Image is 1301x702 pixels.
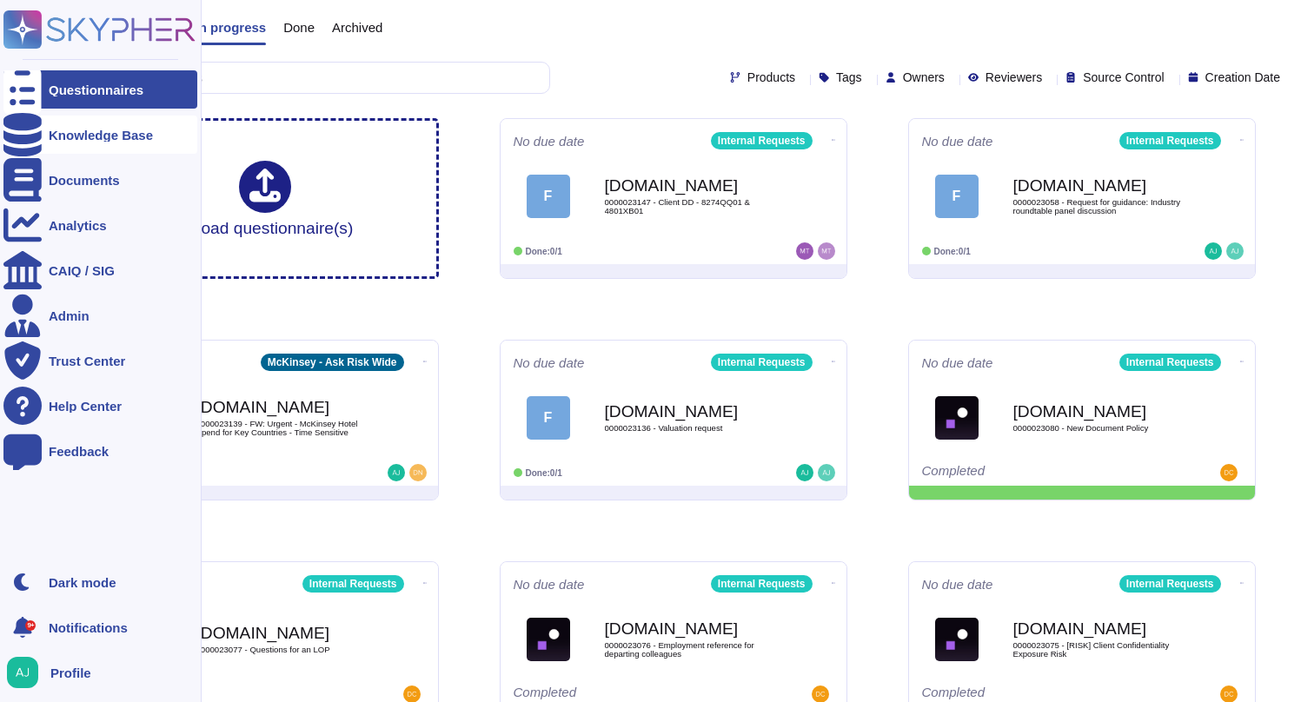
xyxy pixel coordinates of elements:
[605,620,779,637] b: [DOMAIN_NAME]
[49,400,122,413] div: Help Center
[526,468,562,478] span: Done: 0/1
[605,641,779,658] span: 0000023076 - Employment reference for departing colleagues
[1013,177,1187,194] b: [DOMAIN_NAME]
[1083,71,1164,83] span: Source Control
[49,83,143,96] div: Questionnaires
[1226,242,1244,260] img: user
[922,578,993,591] span: No due date
[3,206,197,244] a: Analytics
[409,464,427,481] img: user
[196,420,370,436] span: 0000023139 - FW: Urgent - McKinsey Hotel Spend for Key Countries - Time Sensitive
[388,464,405,481] img: user
[527,618,570,661] img: Logo
[514,578,585,591] span: No due date
[49,445,109,458] div: Feedback
[903,71,945,83] span: Owners
[514,135,585,148] span: No due date
[986,71,1042,83] span: Reviewers
[605,424,779,433] span: 0000023136 - Valuation request
[3,70,197,109] a: Questionnaires
[25,620,36,631] div: 9+
[196,646,370,654] span: 0000023077 - Questions for an LOP
[796,464,813,481] img: user
[3,341,197,380] a: Trust Center
[935,618,979,661] img: Logo
[49,576,116,589] div: Dark mode
[711,575,813,593] div: Internal Requests
[3,432,197,470] a: Feedback
[1119,575,1221,593] div: Internal Requests
[1220,464,1238,481] img: user
[747,71,795,83] span: Products
[1013,620,1187,637] b: [DOMAIN_NAME]
[49,219,107,232] div: Analytics
[1013,198,1187,215] span: 0000023058 - Request for guidance: Industry roundtable panel discussion
[711,132,813,149] div: Internal Requests
[261,354,404,371] div: McKinsey - Ask Risk Wide
[605,177,779,194] b: [DOMAIN_NAME]
[3,116,197,154] a: Knowledge Base
[49,174,120,187] div: Documents
[283,21,315,34] span: Done
[1205,71,1280,83] span: Creation Date
[332,21,382,34] span: Archived
[3,251,197,289] a: CAIQ / SIG
[836,71,862,83] span: Tags
[934,247,971,256] span: Done: 0/1
[818,242,835,260] img: user
[3,653,50,692] button: user
[1119,354,1221,371] div: Internal Requests
[3,161,197,199] a: Documents
[1013,641,1187,658] span: 0000023075 - [RISK] Client Confidentiality Exposure Risk
[1013,403,1187,420] b: [DOMAIN_NAME]
[818,464,835,481] img: user
[176,161,354,236] div: Upload questionnaire(s)
[935,396,979,440] img: Logo
[526,247,562,256] span: Done: 0/1
[1013,424,1187,433] span: 0000023080 - New Document Policy
[50,666,91,679] span: Profile
[605,198,779,215] span: 0000023147 - Client DD - 8274QQ01 & 4801XB01
[49,309,90,322] div: Admin
[796,242,813,260] img: user
[7,657,38,688] img: user
[3,296,197,334] a: Admin
[1119,132,1221,149] div: Internal Requests
[196,399,370,415] b: [DOMAIN_NAME]
[922,135,993,148] span: No due date
[527,396,570,440] div: F
[196,625,370,641] b: [DOMAIN_NAME]
[922,464,1135,481] div: Completed
[605,403,779,420] b: [DOMAIN_NAME]
[935,175,979,218] div: F
[514,356,585,369] span: No due date
[302,575,404,593] div: Internal Requests
[527,175,570,218] div: F
[3,387,197,425] a: Help Center
[49,621,128,634] span: Notifications
[49,129,153,142] div: Knowledge Base
[49,354,125,368] div: Trust Center
[711,354,813,371] div: Internal Requests
[49,264,115,277] div: CAIQ / SIG
[1205,242,1222,260] img: user
[69,63,549,93] input: Search by keywords
[922,356,993,369] span: No due date
[195,21,266,34] span: In progress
